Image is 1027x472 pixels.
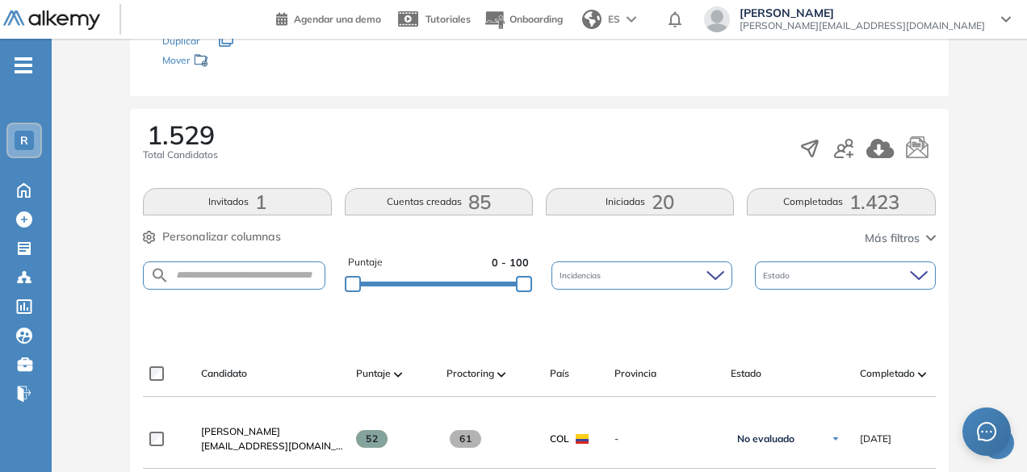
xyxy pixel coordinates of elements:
[614,432,718,446] span: -
[860,432,891,446] span: [DATE]
[608,12,620,27] span: ES
[201,425,280,437] span: [PERSON_NAME]
[918,372,926,377] img: [missing "en.ARROW_ALT" translation]
[550,366,569,381] span: País
[150,265,170,286] img: SEARCH_ALT
[446,366,494,381] span: Proctoring
[747,188,935,215] button: Completadas1.423
[294,13,381,25] span: Agendar una demo
[560,269,604,282] span: Incidencias
[15,64,32,67] i: -
[356,430,388,448] span: 52
[143,188,331,215] button: Invitados1
[576,434,589,444] img: COL
[450,430,481,448] span: 61
[977,422,996,441] span: message
[425,13,471,25] span: Tutoriales
[497,372,505,377] img: [missing "en.ARROW_ALT" translation]
[201,366,247,381] span: Candidato
[755,261,936,290] div: Estado
[831,434,840,444] img: Ícono de flecha
[394,372,402,377] img: [missing "en.ARROW_ALT" translation]
[492,255,529,270] span: 0 - 100
[143,228,281,245] button: Personalizar columnas
[201,439,343,453] span: [EMAIL_ADDRESS][DOMAIN_NAME]
[740,19,985,32] span: [PERSON_NAME][EMAIL_ADDRESS][DOMAIN_NAME]
[763,269,793,282] span: Estado
[865,230,920,247] span: Más filtros
[737,432,794,445] span: No evaluado
[546,188,734,215] button: Iniciadas20
[627,16,636,23] img: arrow
[740,6,985,19] span: [PERSON_NAME]
[356,366,391,381] span: Puntaje
[551,261,732,290] div: Incidencias
[865,230,936,247] button: Más filtros
[345,188,533,215] button: Cuentas creadas85
[201,424,343,439] a: [PERSON_NAME]
[860,366,915,381] span: Completado
[162,47,324,77] div: Mover
[731,366,761,381] span: Estado
[509,13,563,25] span: Onboarding
[162,35,199,47] span: Duplicar
[276,8,381,27] a: Agendar una demo
[348,255,383,270] span: Puntaje
[614,366,656,381] span: Provincia
[3,10,100,31] img: Logo
[484,2,563,37] button: Onboarding
[143,148,218,162] span: Total Candidatos
[582,10,602,29] img: world
[147,122,215,148] span: 1.529
[550,432,569,446] span: COL
[162,228,281,245] span: Personalizar columnas
[20,134,28,147] span: R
